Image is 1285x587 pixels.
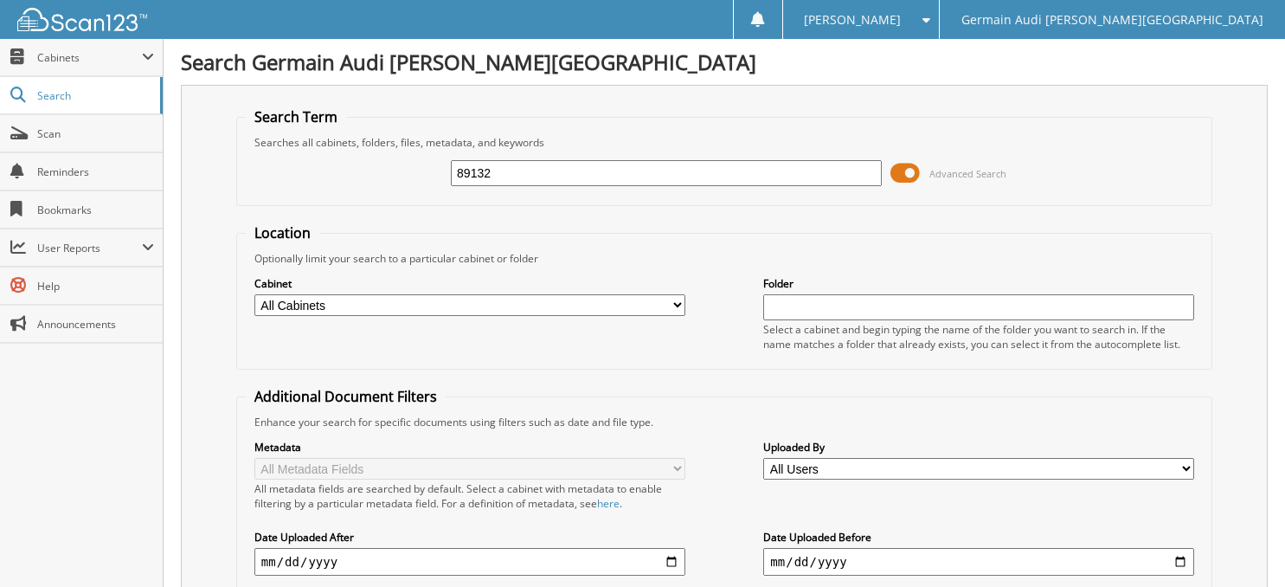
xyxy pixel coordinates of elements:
span: Help [37,279,154,293]
label: Uploaded By [763,440,1194,455]
input: end [763,548,1194,576]
span: Germain Audi [PERSON_NAME][GEOGRAPHIC_DATA] [961,15,1263,25]
span: Scan [37,126,154,141]
legend: Location [246,223,319,242]
img: scan123-logo-white.svg [17,8,147,31]
a: here [597,496,620,511]
label: Metadata [254,440,685,455]
span: Advanced Search [929,167,1006,180]
h1: Search Germain Audi [PERSON_NAME][GEOGRAPHIC_DATA] [181,48,1268,76]
label: Date Uploaded Before [763,530,1194,545]
div: All metadata fields are searched by default. Select a cabinet with metadata to enable filtering b... [254,481,685,511]
div: Enhance your search for specific documents using filters such as date and file type. [246,415,1203,429]
span: Cabinets [37,50,142,65]
div: Select a cabinet and begin typing the name of the folder you want to search in. If the name match... [763,322,1194,352]
span: Announcements [37,317,154,332]
span: User Reports [37,241,142,255]
div: Optionally limit your search to a particular cabinet or folder [246,251,1203,266]
label: Folder [763,276,1194,291]
legend: Search Term [246,107,346,126]
legend: Additional Document Filters [246,387,446,406]
span: Bookmarks [37,203,154,217]
span: Search [37,88,151,103]
label: Cabinet [254,276,685,291]
span: Reminders [37,164,154,179]
span: [PERSON_NAME] [804,15,901,25]
label: Date Uploaded After [254,530,685,545]
div: Searches all cabinets, folders, files, metadata, and keywords [246,135,1203,150]
input: start [254,548,685,576]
